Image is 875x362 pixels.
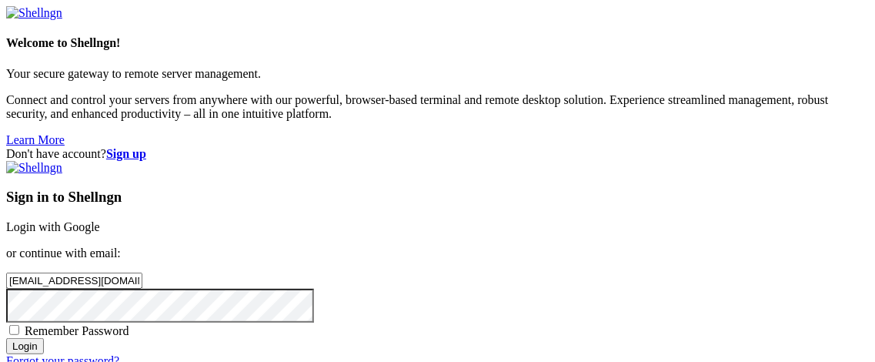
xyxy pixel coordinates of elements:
input: Login [6,338,44,354]
span: Remember Password [25,324,129,337]
input: Email address [6,273,142,289]
h3: Sign in to Shellngn [6,189,869,206]
div: Don't have account? [6,147,869,161]
p: or continue with email: [6,246,869,260]
p: Your secure gateway to remote server management. [6,67,869,81]
a: Learn More [6,133,65,146]
p: Connect and control your servers from anywhere with our powerful, browser-based terminal and remo... [6,93,869,121]
img: Shellngn [6,6,62,20]
img: Shellngn [6,161,62,175]
h4: Welcome to Shellngn! [6,36,869,50]
input: Remember Password [9,325,19,335]
a: Sign up [106,147,146,160]
a: Login with Google [6,220,100,233]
